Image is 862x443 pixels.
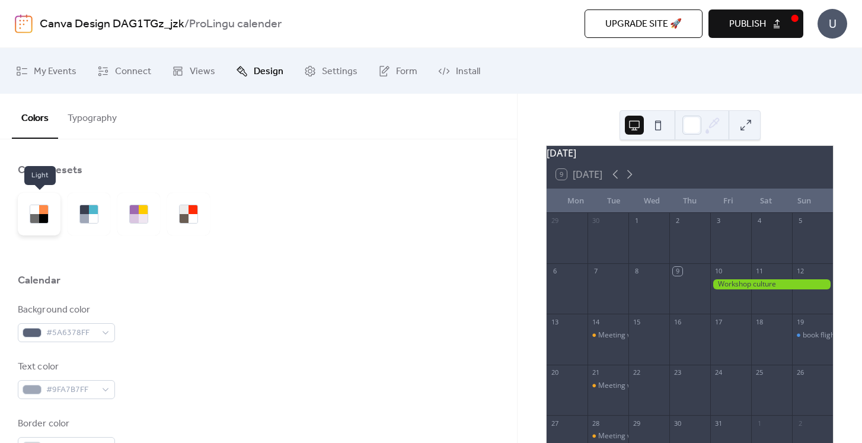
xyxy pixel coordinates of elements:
div: 27 [550,419,559,428]
b: / [184,13,189,36]
span: Form [396,62,417,81]
a: Connect [88,53,160,89]
div: 30 [673,419,682,428]
div: 21 [591,368,600,377]
div: U [818,9,847,39]
div: Thu [671,189,709,213]
div: Background color [18,303,113,317]
button: Typography [58,94,126,138]
span: Upgrade site 🚀 [605,17,682,31]
div: Workshop culture [710,279,833,289]
div: 4 [755,216,764,225]
div: 20 [550,368,559,377]
div: Mon [556,189,594,213]
div: Meeting with john [588,431,628,441]
div: 24 [714,368,723,377]
div: Tue [595,189,633,213]
div: 13 [550,317,559,326]
div: 31 [714,419,723,428]
span: Install [456,62,480,81]
a: Install [429,53,489,89]
button: Publish [708,9,803,38]
b: ProLingu calender [189,13,282,36]
div: Wed [633,189,671,213]
div: 19 [796,317,804,326]
span: #9FA7B7FF [46,383,96,397]
div: 11 [755,267,764,276]
button: Upgrade site 🚀 [585,9,703,38]
span: Design [254,62,283,81]
div: Fri [709,189,747,213]
div: 7 [591,267,600,276]
span: My Events [34,62,76,81]
div: Meeting with john [588,330,628,340]
div: 29 [550,216,559,225]
a: Design [227,53,292,89]
div: 15 [632,317,641,326]
img: logo [15,14,33,33]
div: 10 [714,267,723,276]
button: Colors [12,94,58,139]
div: 9 [673,267,682,276]
div: Calendar [18,273,60,288]
a: Canva Design DAG1TGz_jzk [40,13,184,36]
div: 6 [550,267,559,276]
div: Sat [747,189,785,213]
a: My Events [7,53,85,89]
div: Meeting with [PERSON_NAME] [598,381,698,391]
div: 30 [591,216,600,225]
div: Meeting with [PERSON_NAME] [598,431,698,441]
div: 14 [591,317,600,326]
span: Connect [115,62,151,81]
div: Color Presets [18,163,82,177]
a: Views [163,53,224,89]
div: book flight [792,330,833,340]
a: Settings [295,53,366,89]
div: Meeting with john [588,381,628,391]
div: 16 [673,317,682,326]
div: 25 [755,368,764,377]
div: 18 [755,317,764,326]
div: 22 [632,368,641,377]
span: #5A6378FF [46,326,96,340]
div: 1 [755,419,764,428]
a: Form [369,53,426,89]
span: Publish [729,17,766,31]
div: Text color [18,360,113,374]
div: [DATE] [547,146,833,160]
div: 26 [796,368,804,377]
div: 23 [673,368,682,377]
div: 2 [796,419,804,428]
div: Meeting with [PERSON_NAME] [598,330,698,340]
div: book flight [803,330,837,340]
div: 17 [714,317,723,326]
div: Sun [786,189,823,213]
div: 1 [632,216,641,225]
div: 8 [632,267,641,276]
div: Border color [18,417,113,431]
div: 3 [714,216,723,225]
div: 29 [632,419,641,428]
span: Light [24,166,56,185]
div: 2 [673,216,682,225]
div: 5 [796,216,804,225]
span: Settings [322,62,357,81]
div: 12 [796,267,804,276]
span: Views [190,62,215,81]
div: 28 [591,419,600,428]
